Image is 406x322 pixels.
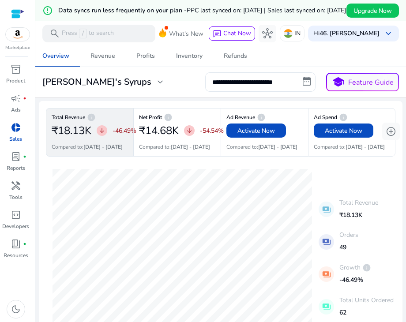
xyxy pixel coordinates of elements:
span: info [164,113,173,122]
span: info [362,263,371,272]
span: fiber_manual_record [23,242,26,246]
span: arrow_downward [186,127,193,134]
div: Inventory [176,53,203,59]
p: Total Revenue [339,198,378,207]
button: chatChat Now [209,26,255,41]
p: Product [6,77,25,85]
mat-icon: payments [319,202,334,217]
p: Sales [9,135,22,143]
button: schoolFeature Guide [326,73,399,91]
span: code_blocks [11,210,21,220]
h2: ₹18.13K [52,124,91,137]
img: amazon.svg [6,28,30,41]
p: -46.49% [339,275,371,285]
h2: ₹14.68K [139,124,179,137]
span: PPC last synced on: [DATE] | Sales last synced on: [DATE] [187,6,346,15]
p: Compared to: [52,143,123,151]
mat-icon: payments [319,234,334,250]
h6: Ad Revenue [226,116,303,118]
h5: Data syncs run less frequently on your plan - [58,7,346,15]
p: Hi [313,30,380,37]
p: Marketplace [5,45,30,51]
p: Total Units Ordered [339,296,394,305]
p: Ads [11,106,21,114]
span: dark_mode [11,304,21,315]
p: ₹18.13K [339,210,378,220]
span: info [87,113,96,122]
span: book_4 [11,239,21,249]
span: expand_more [155,77,165,87]
button: Activate Now [226,124,286,138]
h6: Total Revenue [52,116,128,118]
span: search [49,28,60,39]
img: in.svg [284,29,293,38]
span: fiber_manual_record [23,155,26,158]
p: -46.49% [113,126,136,135]
span: add_circle [386,126,396,137]
p: IN [294,26,301,41]
b: [DATE] - [DATE] [83,143,123,150]
mat-icon: payments [319,299,334,315]
div: Revenue [90,53,115,59]
button: hub [259,25,276,42]
span: handyman [11,180,21,191]
b: 46. [PERSON_NAME] [320,29,380,37]
div: Overview [42,53,69,59]
span: Chat Now [223,29,251,37]
p: Compared to: [314,143,385,151]
p: Press to search [62,29,114,38]
span: arrow_downward [98,127,105,134]
span: What's New [169,26,203,41]
p: Reports [7,164,25,172]
span: info [339,113,348,122]
span: hub [262,28,273,39]
p: -54.54% [200,126,224,135]
span: Activate Now [325,126,362,135]
p: Developers [2,222,29,230]
span: fiber_manual_record [23,97,26,100]
p: Growth [339,263,371,272]
span: inventory_2 [11,64,21,75]
span: / [79,29,87,38]
p: Resources [4,251,28,259]
span: school [332,76,345,89]
h3: [PERSON_NAME]'s Syrups [42,77,151,87]
button: add_circle [382,123,400,140]
span: Activate Now [237,126,275,135]
mat-icon: payments [319,266,334,282]
span: donut_small [11,122,21,133]
b: [DATE] - [DATE] [171,143,210,150]
button: Activate Now [314,124,373,138]
p: Compared to: [226,143,297,151]
mat-icon: error_outline [42,5,53,16]
p: Tools [9,193,23,201]
h6: Net Profit [139,116,215,118]
p: Compared to: [139,143,210,151]
button: Upgrade Now [346,4,399,18]
b: [DATE] - [DATE] [258,143,297,150]
span: lab_profile [11,151,21,162]
b: [DATE] - [DATE] [346,143,385,150]
span: Upgrade Now [353,6,392,15]
span: campaign [11,93,21,104]
span: chat [213,30,222,38]
p: Orders [339,230,358,240]
span: info [257,113,266,122]
div: Profits [136,53,155,59]
p: 49 [339,243,358,252]
div: Refunds [224,53,247,59]
p: 62 [339,308,394,317]
h6: Ad Spend [314,116,390,118]
p: Feature Guide [348,77,394,88]
span: keyboard_arrow_down [383,28,394,39]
